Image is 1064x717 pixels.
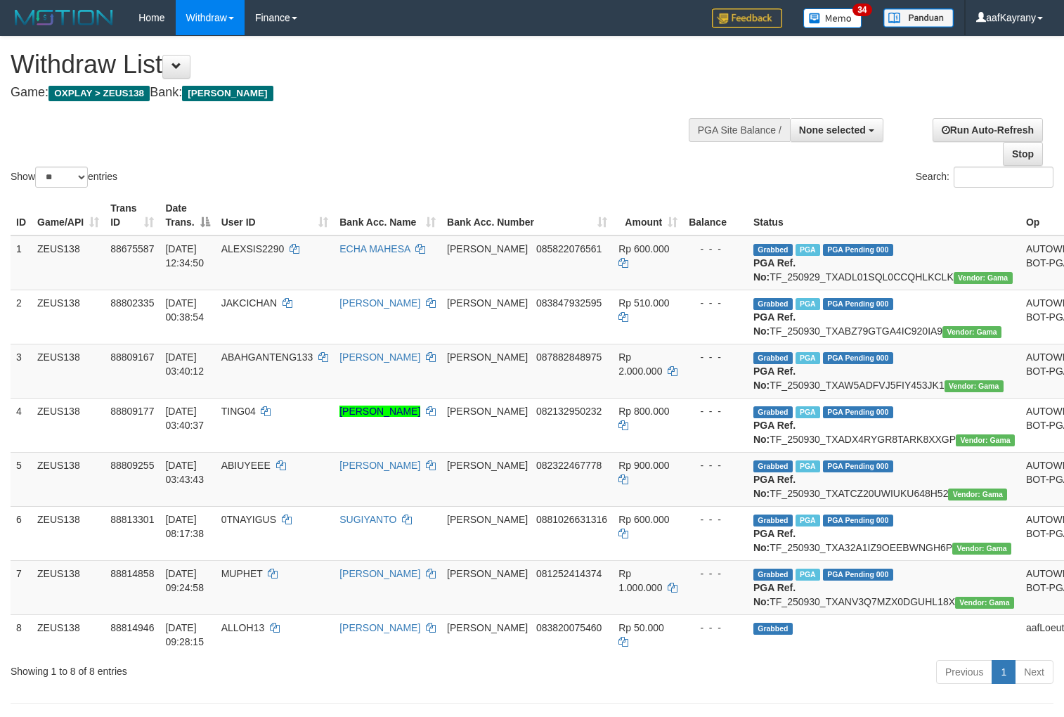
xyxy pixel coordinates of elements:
label: Search: [916,167,1053,188]
span: Grabbed [753,406,793,418]
h1: Withdraw List [11,51,695,79]
div: - - - [689,350,742,364]
span: Grabbed [753,298,793,310]
span: [PERSON_NAME] [447,243,528,254]
th: ID [11,195,32,235]
span: ALEXSIS2290 [221,243,285,254]
span: Marked by aafpengsreynich [796,244,820,256]
span: [PERSON_NAME] [447,460,528,471]
span: Vendor URL: https://trx31.1velocity.biz [945,380,1004,392]
span: Vendor URL: https://trx31.1velocity.biz [954,272,1013,284]
span: Vendor URL: https://trx31.1velocity.biz [956,434,1015,446]
span: 0TNAYIGUS [221,514,276,525]
td: 4 [11,398,32,452]
span: ABIUYEEE [221,460,271,471]
span: 88814858 [110,568,154,579]
th: Amount: activate to sort column ascending [613,195,683,235]
a: ECHA MAHESA [339,243,410,254]
span: [PERSON_NAME] [447,568,528,579]
span: PGA Pending [823,406,893,418]
th: Balance [683,195,748,235]
span: Rp 510.000 [618,297,669,309]
span: TING04 [221,406,256,417]
span: Grabbed [753,623,793,635]
th: Bank Acc. Name: activate to sort column ascending [334,195,441,235]
span: [DATE] 03:40:37 [165,406,204,431]
td: 2 [11,290,32,344]
span: Copy 082322467778 to clipboard [536,460,602,471]
span: Rp 800.000 [618,406,669,417]
span: Vendor URL: https://trx31.1velocity.biz [942,326,1001,338]
th: Status [748,195,1020,235]
span: 88813301 [110,514,154,525]
b: PGA Ref. No: [753,257,796,283]
span: 34 [852,4,871,16]
span: Rp 600.000 [618,243,669,254]
span: Grabbed [753,460,793,472]
div: PGA Site Balance / [689,118,790,142]
span: Copy 082132950232 to clipboard [536,406,602,417]
span: Rp 600.000 [618,514,669,525]
th: Bank Acc. Number: activate to sort column ascending [441,195,613,235]
div: - - - [689,621,742,635]
div: - - - [689,512,742,527]
td: 5 [11,452,32,506]
span: MUPHET [221,568,263,579]
span: Grabbed [753,352,793,364]
span: None selected [799,124,866,136]
span: 88809167 [110,351,154,363]
span: [DATE] 12:34:50 [165,243,204,269]
span: OXPLAY > ZEUS138 [48,86,150,101]
img: Feedback.jpg [712,8,782,28]
b: PGA Ref. No: [753,366,796,391]
a: [PERSON_NAME] [339,406,420,417]
span: Vendor URL: https://trx31.1velocity.biz [948,489,1007,500]
span: PGA Pending [823,515,893,527]
span: Vendor URL: https://trx31.1velocity.biz [955,597,1014,609]
span: Copy 081252414374 to clipboard [536,568,602,579]
span: Rp 2.000.000 [618,351,662,377]
th: Date Trans.: activate to sort column descending [160,195,215,235]
b: PGA Ref. No: [753,582,796,607]
th: User ID: activate to sort column ascending [216,195,335,235]
a: Next [1015,660,1053,684]
div: - - - [689,458,742,472]
span: Copy 0881026631316 to clipboard [536,514,607,525]
span: Marked by aafsreyleap [796,515,820,527]
span: PGA Pending [823,569,893,581]
span: PGA Pending [823,352,893,364]
span: Copy 083847932595 to clipboard [536,297,602,309]
span: [PERSON_NAME] [447,297,528,309]
div: Showing 1 to 8 of 8 entries [11,659,433,678]
a: [PERSON_NAME] [339,351,420,363]
span: [PERSON_NAME] [447,351,528,363]
td: ZEUS138 [32,506,105,560]
th: Trans ID: activate to sort column ascending [105,195,160,235]
img: panduan.png [883,8,954,27]
span: [PERSON_NAME] [182,86,273,101]
td: TF_250930_TXABZ79GTGA4IC920IA9 [748,290,1020,344]
span: Marked by aaftanly [796,352,820,364]
td: TF_250930_TXATCZ20UWIUKU648H52 [748,452,1020,506]
a: [PERSON_NAME] [339,622,420,633]
h4: Game: Bank: [11,86,695,100]
span: Grabbed [753,244,793,256]
span: 88809255 [110,460,154,471]
span: [DATE] 09:28:15 [165,622,204,647]
span: Grabbed [753,515,793,527]
span: 88814946 [110,622,154,633]
td: 6 [11,506,32,560]
span: Marked by aafpengsreynich [796,569,820,581]
span: PGA Pending [823,298,893,310]
td: 1 [11,235,32,290]
a: SUGIYANTO [339,514,396,525]
td: ZEUS138 [32,235,105,290]
span: Marked by aafsreyleap [796,298,820,310]
span: Marked by aaftanly [796,406,820,418]
td: ZEUS138 [32,614,105,654]
td: 3 [11,344,32,398]
span: [PERSON_NAME] [447,622,528,633]
th: Game/API: activate to sort column ascending [32,195,105,235]
td: 8 [11,614,32,654]
b: PGA Ref. No: [753,311,796,337]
